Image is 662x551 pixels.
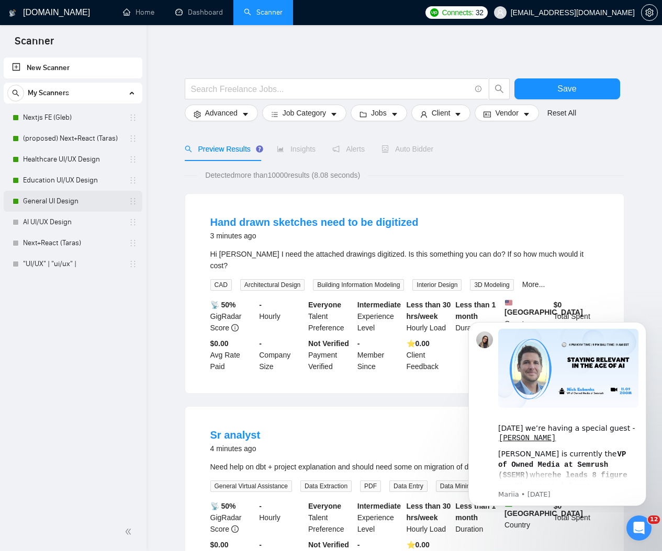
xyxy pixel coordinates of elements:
[391,110,398,118] span: caret-down
[185,105,258,121] button: settingAdvancedcaret-down
[23,254,122,274] a: "UI/UX" | "ui/ux" |
[194,110,201,118] span: setting
[453,299,502,334] div: Duration
[185,145,260,153] span: Preview Results
[129,239,137,247] span: holder
[283,107,326,119] span: Job Category
[357,502,401,510] b: Intermediate
[489,84,509,94] span: search
[455,301,496,320] b: Less than 1 month
[210,339,229,348] b: $0.00
[357,301,401,309] b: Intermediate
[420,110,428,118] span: user
[129,176,137,185] span: holder
[407,541,430,549] b: ⭐️ 0.00
[547,107,576,119] a: Reset All
[351,105,407,121] button: folderJobscaret-down
[7,85,24,101] button: search
[208,299,257,334] div: GigRadar Score
[407,339,430,348] b: ⭐️ 0.00
[277,145,284,153] span: area-chart
[454,110,462,118] span: caret-down
[505,299,512,306] img: 🇺🇸
[306,299,355,334] div: Talent Preference
[495,107,518,119] span: Vendor
[475,86,482,93] span: info-circle
[210,442,261,455] div: 4 minutes ago
[432,107,451,119] span: Client
[129,113,137,122] span: holder
[4,83,142,274] li: My Scanners
[360,480,381,492] span: PDF
[411,105,471,121] button: userClientcaret-down
[405,299,454,334] div: Hourly Load
[8,89,24,97] span: search
[453,500,502,535] div: Duration
[642,8,657,17] span: setting
[470,279,513,291] span: 3D Modeling
[259,541,262,549] b: -
[210,301,236,309] b: 📡 50%
[641,8,658,17] a: setting
[257,500,306,535] div: Hourly
[191,83,470,96] input: Search Freelance Jobs...
[271,110,278,118] span: bars
[23,233,122,254] a: Next+React (Taras)
[330,110,338,118] span: caret-down
[4,58,142,78] li: New Scanner
[23,107,122,128] a: Nextjs FE (Gleb)
[210,216,419,228] a: Hand drawn sketches need to be digitized
[210,502,236,510] b: 📡 50%
[436,480,478,492] span: Data Mining
[198,169,367,181] span: Detected more than 10000 results (8.08 seconds)
[407,502,451,522] b: Less than 30 hrs/week
[205,107,238,119] span: Advanced
[23,128,122,149] a: (proposed) Next+React (Taras)
[255,144,264,154] div: Tooltip anchor
[405,338,454,372] div: Client Feedback
[129,155,137,164] span: holder
[210,279,232,291] span: CAD
[407,301,451,320] b: Less than 30 hrs/week
[208,338,257,372] div: Avg Rate Paid
[210,541,229,549] b: $0.00
[12,58,134,78] a: New Scanner
[453,313,662,512] iframe: Intercom notifications message
[522,280,545,289] a: More...
[23,149,122,170] a: Healthcare UI/UX Design
[210,480,293,492] span: General Virtual Assistance
[382,145,389,153] span: robot
[210,461,599,473] div: Need help on dbt + project explanation and should need some on migration of data from mongo db to...
[371,107,387,119] span: Jobs
[430,8,439,17] img: upwork-logo.png
[332,145,340,153] span: notification
[514,78,620,99] button: Save
[231,324,239,331] span: info-circle
[484,110,491,118] span: idcard
[357,339,360,348] b: -
[308,339,349,348] b: Not Verified
[412,279,462,291] span: Interior Design
[308,301,341,309] b: Everyone
[129,134,137,143] span: holder
[262,105,346,121] button: barsJob Categorycaret-down
[259,339,262,348] b: -
[257,299,306,334] div: Hourly
[641,4,658,21] button: setting
[300,480,352,492] span: Data Extraction
[476,7,484,18] span: 32
[129,218,137,226] span: holder
[552,299,601,334] div: Total Spent
[355,338,405,372] div: Member Since
[259,301,262,309] b: -
[357,541,360,549] b: -
[308,502,341,510] b: Everyone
